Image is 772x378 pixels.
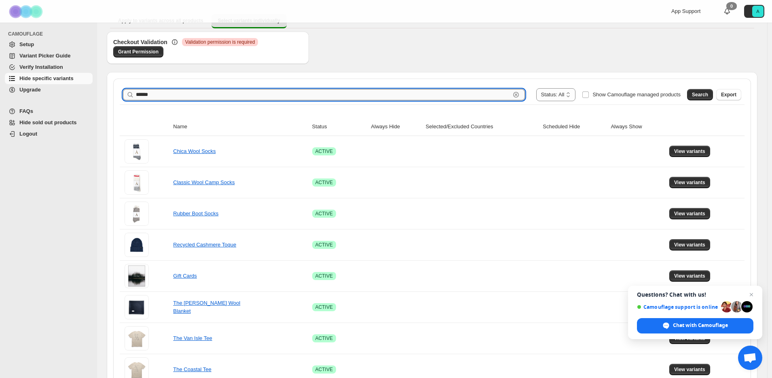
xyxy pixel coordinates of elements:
span: Questions? Chat with us! [637,291,753,298]
span: ACTIVE [315,335,333,342]
a: The [PERSON_NAME] Wool Blanket [173,300,240,314]
span: Hide specific variants [19,75,74,81]
button: Export [716,89,741,100]
a: Hide specific variants [5,73,93,84]
span: ACTIVE [315,366,333,373]
span: Avatar with initials A [752,6,764,17]
span: Close chat [747,290,756,299]
span: ACTIVE [315,148,333,155]
a: Verify Installation [5,62,93,73]
a: 0 [723,7,731,15]
a: FAQs [5,106,93,117]
span: ACTIVE [315,304,333,310]
button: View variants [669,208,710,219]
span: View variants [674,242,705,248]
th: Always Hide [368,118,423,136]
button: Search [687,89,713,100]
h3: Checkout Validation [113,38,167,46]
img: Camouflage [6,0,47,23]
span: Upgrade [19,87,41,93]
button: View variants [669,146,710,157]
span: Export [721,91,736,98]
span: Hide sold out products [19,119,77,125]
span: View variants [674,210,705,217]
span: View variants [674,148,705,155]
a: Rubber Boot Socks [173,210,218,217]
span: App Support [671,8,700,14]
th: Selected/Excluded Countries [423,118,541,136]
a: Recycled Cashmere Toque [173,242,236,248]
span: Validation permission is required [185,39,255,45]
span: Search [692,91,708,98]
button: Avatar with initials A [744,5,764,18]
span: ACTIVE [315,273,333,279]
span: Show Camouflage managed products [592,91,681,98]
text: A [756,9,759,14]
a: Gift Cards [173,273,197,279]
span: Camouflage support is online [637,304,718,310]
div: Open chat [738,346,762,370]
a: Chica Wool Socks [173,148,216,154]
a: The Coastal Tee [173,366,211,372]
span: ACTIVE [315,242,333,248]
a: Hide sold out products [5,117,93,128]
a: Variant Picker Guide [5,50,93,62]
button: View variants [669,364,710,375]
button: View variants [669,239,710,251]
th: Name [171,118,309,136]
a: Upgrade [5,84,93,96]
div: 0 [726,2,737,10]
span: ACTIVE [315,210,333,217]
button: View variants [669,177,710,188]
th: Status [310,118,369,136]
span: View variants [674,273,705,279]
span: Verify Installation [19,64,63,70]
a: Classic Wool Camp Socks [173,179,235,185]
span: View variants [674,366,705,373]
span: Logout [19,131,37,137]
span: Variant Picker Guide [19,53,70,59]
button: Clear [512,91,520,99]
span: FAQs [19,108,33,114]
div: Chat with Camouflage [637,318,753,333]
span: ACTIVE [315,179,333,186]
a: Setup [5,39,93,50]
a: The Van Isle Tee [173,335,212,341]
span: Setup [19,41,34,47]
button: View variants [669,270,710,282]
th: Scheduled Hide [540,118,608,136]
span: CAMOUFLAGE [8,31,93,37]
th: Always Show [608,118,667,136]
a: Logout [5,128,93,140]
span: Chat with Camouflage [673,322,728,329]
span: View variants [674,179,705,186]
a: Grant Permission [113,46,163,57]
span: Grant Permission [118,49,159,55]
